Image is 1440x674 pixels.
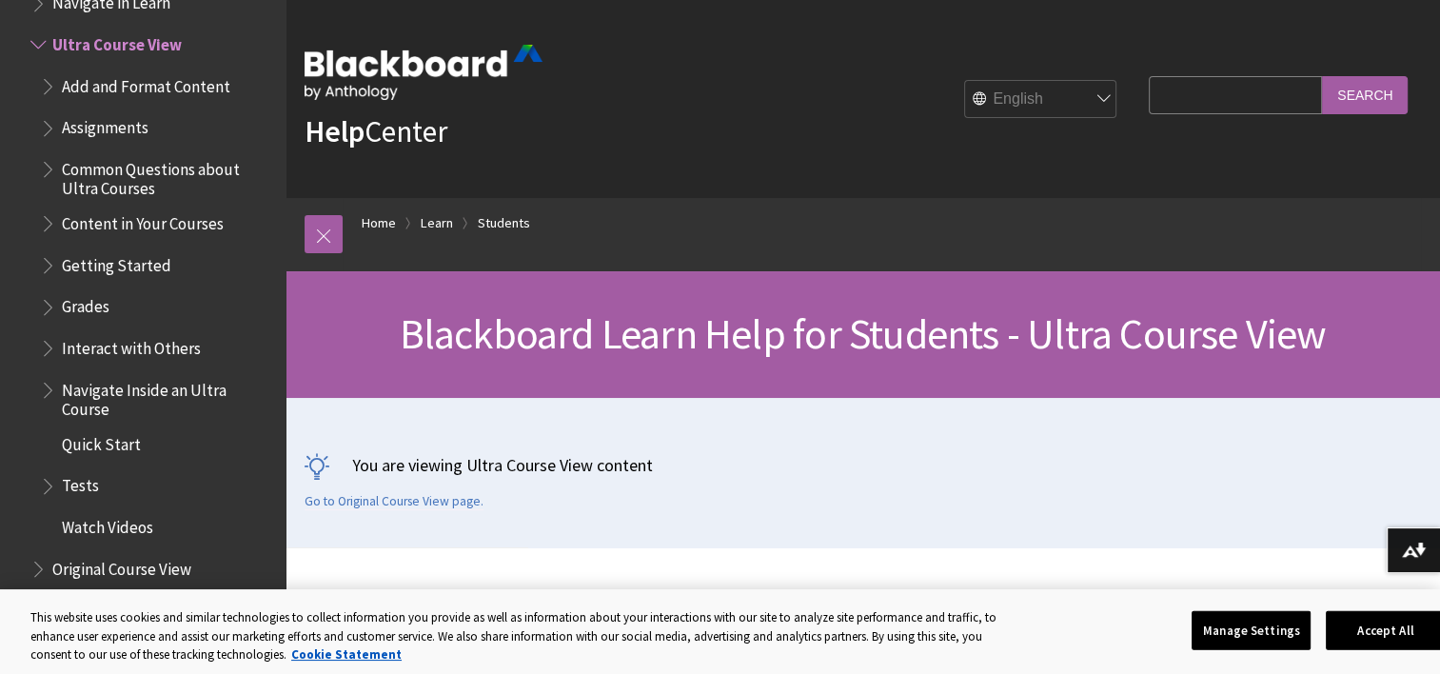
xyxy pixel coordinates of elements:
[478,211,530,235] a: Students
[421,211,453,235] a: Learn
[965,81,1117,119] select: Site Language Selector
[62,332,201,358] span: Interact with Others
[62,112,148,138] span: Assignments
[1322,76,1408,113] input: Search
[305,493,483,510] a: Go to Original Course View page.
[62,153,272,198] span: Common Questions about Ultra Courses
[62,511,153,537] span: Watch Videos
[62,470,99,496] span: Tests
[1192,610,1311,650] button: Manage Settings
[62,291,109,317] span: Grades
[52,29,182,54] span: Ultra Course View
[305,112,447,150] a: HelpCenter
[62,208,224,233] span: Content in Your Courses
[62,428,141,454] span: Quick Start
[305,453,1421,477] p: You are viewing Ultra Course View content
[305,45,542,100] img: Blackboard by Anthology
[400,307,1327,360] span: Blackboard Learn Help for Students - Ultra Course View
[62,249,171,275] span: Getting Started
[305,112,365,150] strong: Help
[62,374,272,419] span: Navigate Inside an Ultra Course
[62,70,230,96] span: Add and Format Content
[30,608,1008,664] div: This website uses cookies and similar technologies to collect information you provide as well as ...
[291,646,402,663] a: More information about your privacy, opens in a new tab
[52,553,191,579] span: Original Course View
[362,211,396,235] a: Home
